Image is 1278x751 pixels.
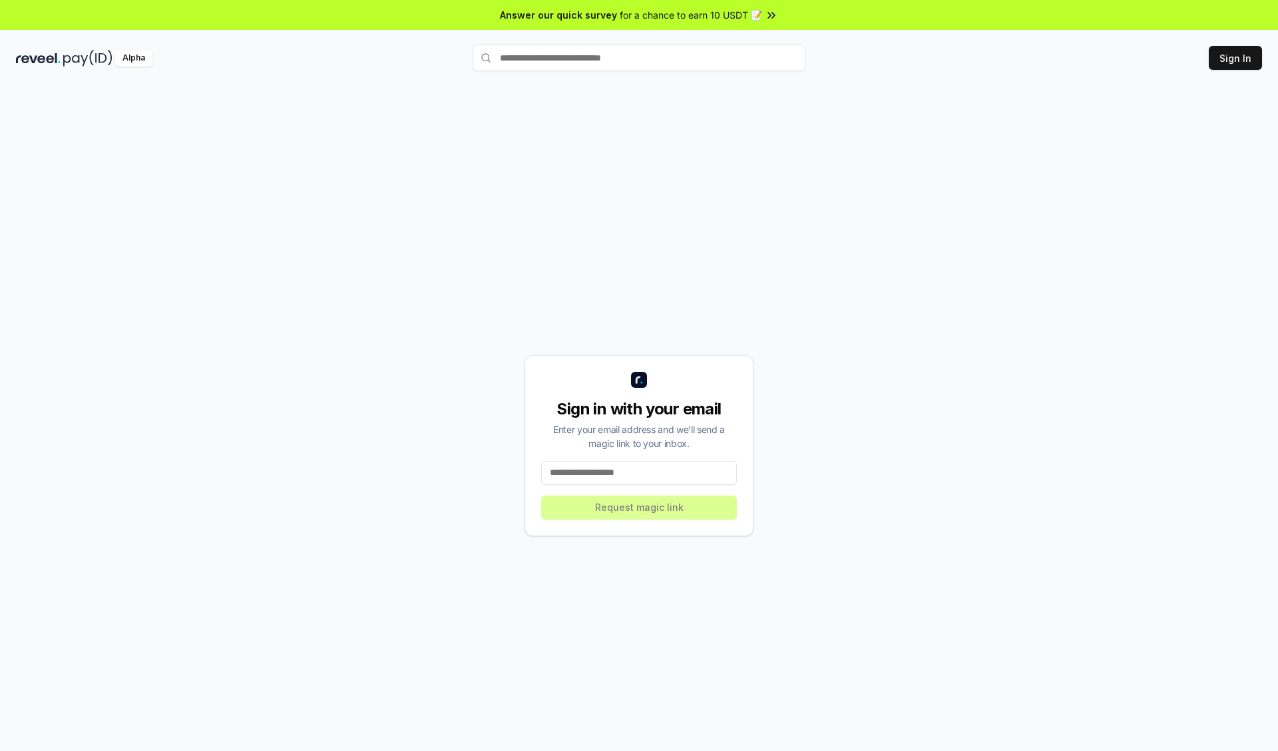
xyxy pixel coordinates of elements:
img: logo_small [631,372,647,388]
div: Alpha [115,50,152,67]
div: Sign in with your email [541,398,737,420]
img: pay_id [63,50,112,67]
img: reveel_dark [16,50,61,67]
span: for a chance to earn 10 USDT 📝 [620,8,762,22]
div: Enter your email address and we’ll send a magic link to your inbox. [541,422,737,450]
button: Sign In [1209,46,1262,70]
span: Answer our quick survey [500,8,617,22]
